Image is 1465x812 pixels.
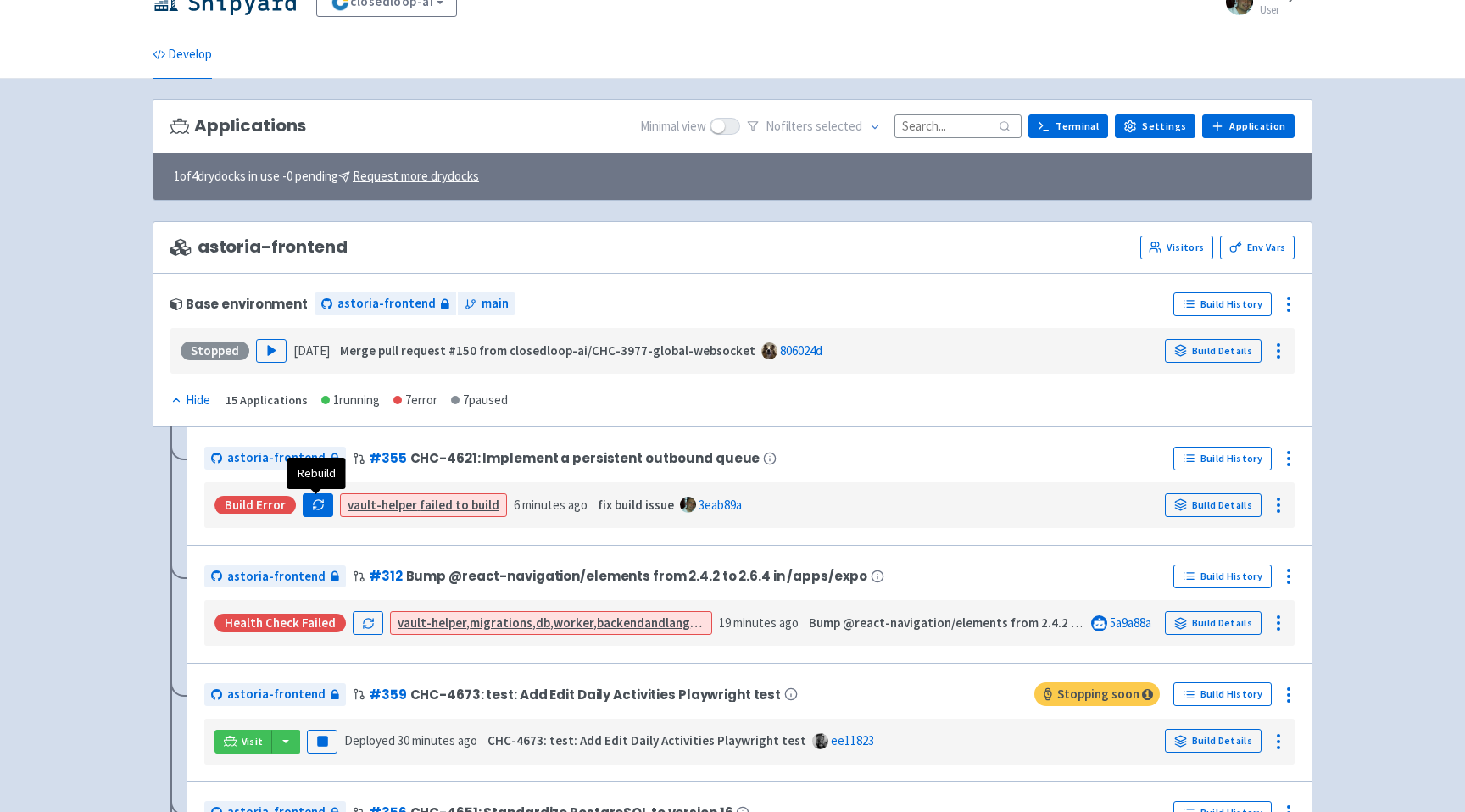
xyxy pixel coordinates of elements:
span: astoria-frontend [337,294,436,314]
a: Visitors [1140,236,1213,259]
strong: Merge pull request #150 from closedloop-ai/CHC-3977-global-websocket [340,342,755,359]
time: [DATE] [293,342,330,359]
div: 1 running [321,391,380,410]
a: ee11823 [831,732,874,748]
span: astoria-frontend [227,685,326,704]
a: astoria-frontend [204,565,346,588]
a: main [458,292,515,315]
span: 1 of 4 drydocks in use - 0 pending [174,167,479,186]
div: Health check failed [214,614,346,632]
button: Play [256,339,287,363]
strong: worker [554,615,593,631]
small: User [1260,4,1312,15]
strong: db [536,615,550,631]
span: main [482,294,509,314]
a: Build Details [1165,339,1262,363]
span: Stopping soon [1034,682,1160,706]
a: #355 [369,449,407,467]
div: Hide [170,391,210,410]
a: Build History [1173,565,1272,588]
div: 15 Applications [226,391,308,410]
span: astoria-frontend [227,448,326,468]
a: vault-helper failed to build [348,497,499,513]
span: CHC-4673: test: Add Edit Daily Activities Playwright test [410,687,782,702]
strong: CHC-4673: test: Add Edit Daily Activities Playwright test [487,732,806,748]
a: Build History [1173,682,1272,706]
a: #312 [369,567,403,585]
strong: vault-helper [348,497,417,513]
a: Settings [1115,114,1195,138]
a: Env Vars [1220,236,1295,259]
time: 30 minutes ago [398,732,477,748]
time: 6 minutes ago [514,497,588,513]
strong: langfuse [666,615,715,631]
span: astoria-frontend [170,237,347,257]
a: Visit [214,730,272,754]
a: Build Details [1165,493,1262,517]
div: Build Error [214,496,296,514]
span: astoria-frontend [227,567,326,587]
strong: vault-helper [398,615,466,631]
a: Terminal [1028,114,1108,138]
button: Pause [307,730,337,754]
a: Build History [1173,292,1272,316]
a: 3eab89a [699,497,742,513]
a: #359 [369,686,407,704]
a: Application [1202,114,1295,138]
a: Build Details [1165,611,1262,635]
div: Stopped [181,342,249,360]
u: Request more drydocks [353,168,479,184]
span: selected [816,118,862,134]
span: Minimal view [640,117,706,136]
div: Base environment [170,297,308,311]
span: No filter s [766,117,862,136]
div: 7 error [393,391,437,410]
button: Hide [170,391,212,410]
strong: fix build issue [598,497,674,513]
a: astoria-frontend [204,683,346,706]
a: astoria-frontend [315,292,456,315]
span: Visit [242,735,264,748]
a: Build Details [1165,729,1262,753]
span: Deployed [344,732,477,748]
h3: Applications [170,116,306,136]
strong: Bump @react-navigation/elements from 2.4.2 to 2.6.4 in /apps/expo [809,615,1191,631]
a: vault-helper,migrations,db,worker,backendandlangfuse failed to start [398,615,799,631]
input: Search... [894,114,1022,137]
a: astoria-frontend [204,447,346,470]
a: Develop [153,31,212,79]
time: 19 minutes ago [719,615,799,631]
a: 806024d [780,342,822,359]
a: Build History [1173,447,1272,470]
span: Bump @react-navigation/elements from 2.4.2 to 2.6.4 in /apps/expo [406,569,868,583]
strong: migrations [470,615,532,631]
span: CHC-4621: Implement a persistent outbound queue [410,451,760,465]
a: 5a9a88a [1110,615,1151,631]
div: 7 paused [451,391,508,410]
strong: backend [597,615,644,631]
